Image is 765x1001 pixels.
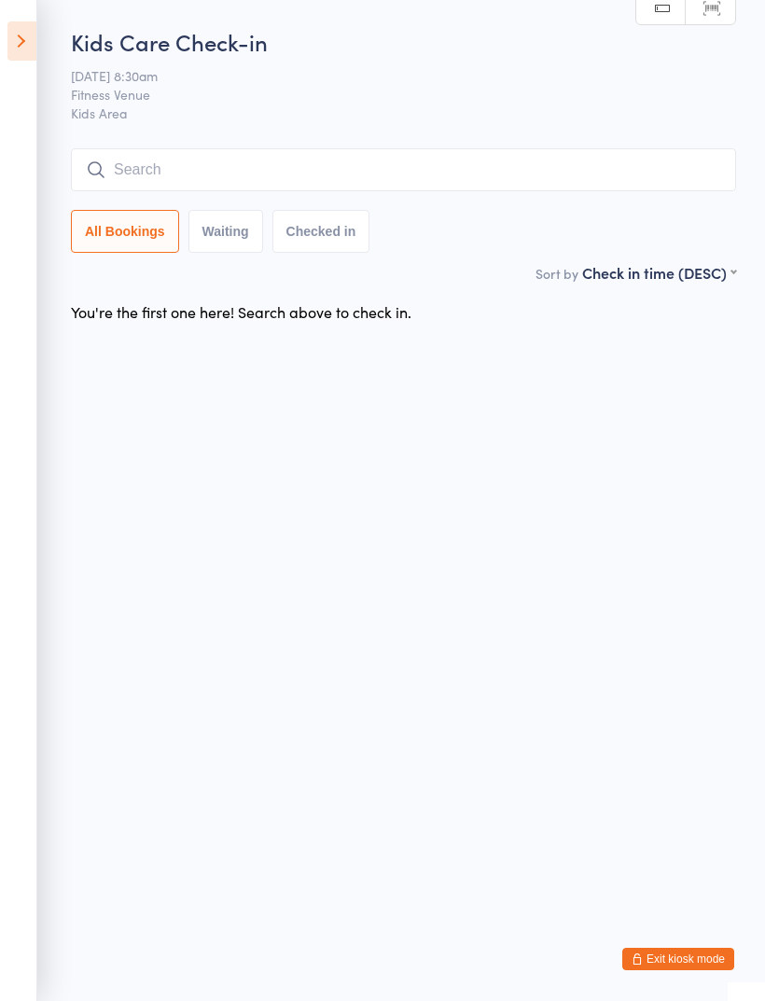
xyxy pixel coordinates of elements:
button: All Bookings [71,210,179,253]
input: Search [71,148,736,191]
div: Check in time (DESC) [582,262,736,283]
button: Checked in [272,210,370,253]
h2: Kids Care Check-in [71,26,736,57]
span: Fitness Venue [71,85,707,104]
div: You're the first one here! Search above to check in. [71,301,411,322]
button: Exit kiosk mode [622,948,734,970]
span: [DATE] 8:30am [71,66,707,85]
button: Waiting [188,210,263,253]
span: Kids Area [71,104,736,122]
label: Sort by [535,264,578,283]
